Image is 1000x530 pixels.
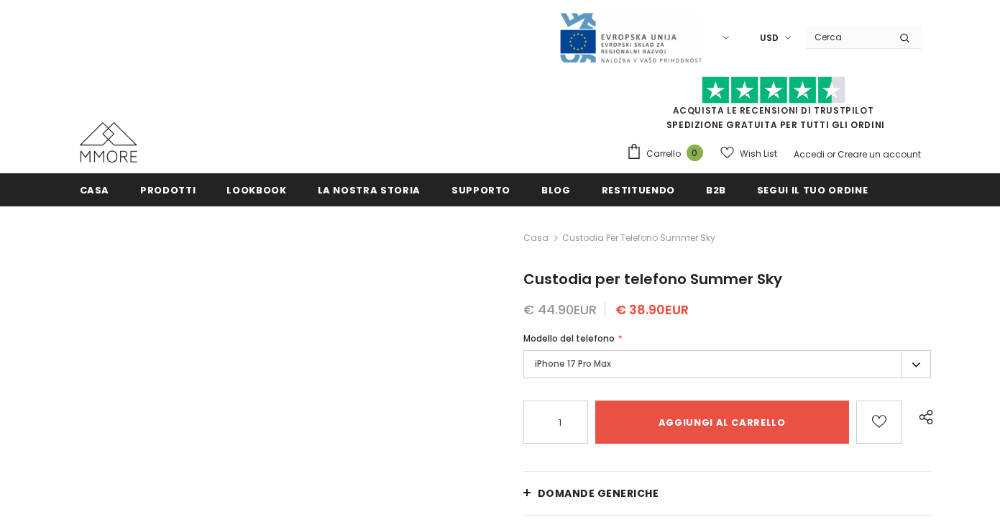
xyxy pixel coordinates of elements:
a: supporto [451,173,510,206]
img: Fidati di Pilot Stars [702,76,845,104]
a: Domande generiche [523,472,932,515]
span: Restituendo [602,183,675,197]
a: Casa [80,173,110,206]
a: Acquista le recensioni di TrustPilot [673,104,874,116]
a: Carrello 0 [626,143,710,165]
a: Blog [541,173,571,206]
a: Wish List [720,141,777,166]
a: Segui il tuo ordine [757,173,868,206]
span: Lookbook [226,183,286,197]
span: € 38.90EUR [615,301,689,319]
span: B2B [706,183,726,197]
span: USD [760,31,779,45]
span: Casa [80,183,110,197]
span: € 44.90EUR [523,301,597,319]
a: Javni Razpis [559,31,702,43]
a: Restituendo [602,173,675,206]
a: La nostra storia [318,173,421,206]
span: Blog [541,183,571,197]
span: Wish List [740,147,777,161]
span: Custodia per telefono Summer Sky [562,229,715,247]
a: Lookbook [226,173,286,206]
img: Javni Razpis [559,12,702,64]
span: Segui il tuo ordine [757,183,868,197]
span: SPEDIZIONE GRATUITA PER TUTTI GLI ORDINI [626,83,921,131]
span: Prodotti [140,183,196,197]
span: supporto [451,183,510,197]
img: Casi MMORE [80,122,137,163]
span: or [827,148,835,160]
a: Creare un account [838,148,921,160]
span: La nostra storia [318,183,421,197]
span: Domande generiche [538,486,659,501]
label: iPhone 17 Pro Max [523,350,932,378]
span: Modello del telefono [523,332,615,344]
span: Custodia per telefono Summer Sky [523,269,782,289]
span: Carrello [646,147,681,161]
a: Accedi [794,148,825,160]
input: Aggiungi al carrello [595,401,849,444]
input: Search Site [806,27,889,47]
a: B2B [706,173,726,206]
a: Casa [523,229,549,247]
a: Prodotti [140,173,196,206]
span: 0 [687,145,703,161]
